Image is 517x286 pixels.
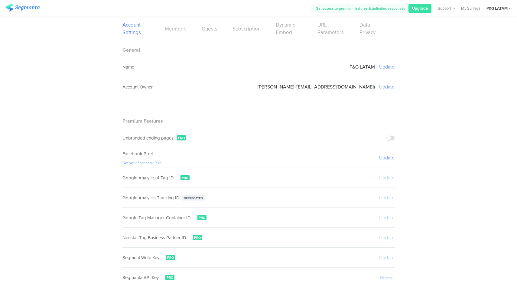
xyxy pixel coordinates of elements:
a: PRO [163,255,175,260]
a: PRO [177,175,190,180]
a: Members [165,25,187,33]
span: PRO [167,275,173,280]
span: Get access to premium features & unlimited responses [316,6,405,11]
sg-setting-edit-trigger: Update [379,83,395,90]
a: PRO [190,235,202,240]
sg-block-title: Premium Features [122,117,163,124]
sg-field-title: Account Owner [122,84,153,90]
span: Segment Write Key [122,254,159,261]
div: Unbranded ending pages [122,135,174,141]
a: PRO [194,215,206,220]
span: Google Tag Manager Container ID [122,214,191,221]
a: Dynamic Embed [276,21,302,36]
sg-setting-value: P&G LATAM [350,63,375,70]
span: PRO [199,215,205,220]
sg-setting-edit-trigger: Update [379,63,395,70]
span: PRO [182,175,188,180]
a: Guests [202,25,217,33]
span: Google Analytics 4 Tag ID [122,175,174,181]
span: Facebook Pixel [122,150,153,157]
sg-block-title: General [122,47,140,53]
div: P&G LATAM [486,5,508,11]
a: Get your Facebook Pixel [122,160,162,165]
sg-field-title: Name [122,64,134,70]
a: Data Privacy [359,21,379,36]
span: Google Analytics Tracking ID [122,194,180,201]
span: Neustar Tag Business Partner ID [122,234,186,241]
a: URL Parameters [317,21,344,36]
div: Deprecated [182,195,205,201]
span: PRO [178,136,185,140]
span: PRO [167,255,174,260]
a: PRO [162,275,174,280]
sg-setting-value: [PERSON_NAME] ([EMAIL_ADDRESS][DOMAIN_NAME]) [258,83,375,90]
span: PRO [194,235,201,240]
span: Upgrade [412,5,428,11]
sg-setting-edit-trigger: Update [379,154,395,161]
img: segmanta logo [5,4,40,11]
span: Support [438,5,451,11]
span: Segmanta API Key [122,274,159,281]
a: Subscription [232,25,261,33]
